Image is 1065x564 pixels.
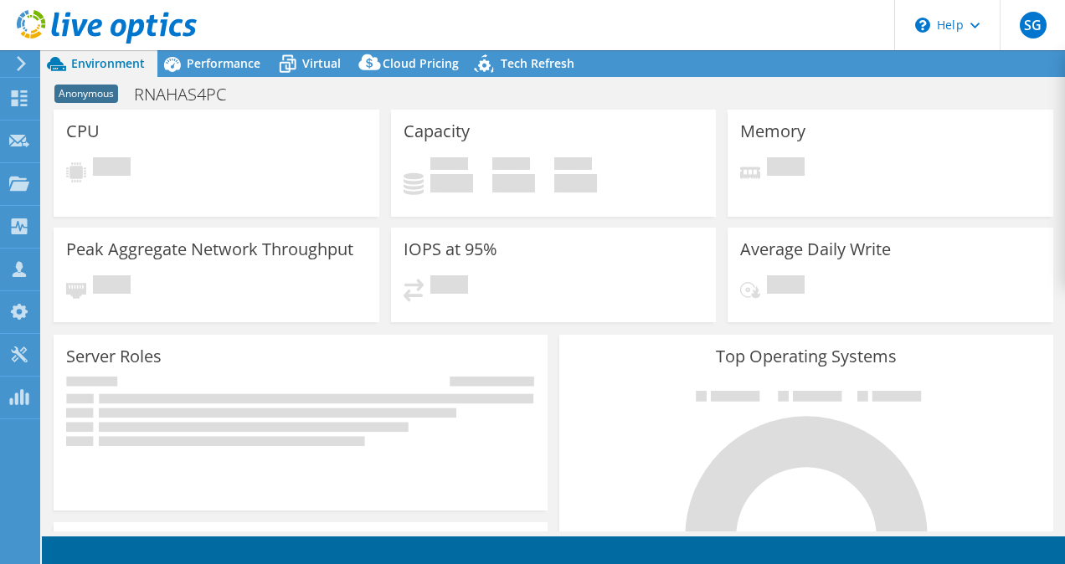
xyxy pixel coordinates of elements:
span: Environment [71,55,145,71]
h4: 0 GiB [430,174,473,192]
span: Pending [767,157,805,180]
span: Free [492,157,530,174]
h3: Capacity [404,122,470,141]
h3: CPU [66,122,100,141]
span: Virtual [302,55,341,71]
span: Tech Refresh [501,55,574,71]
svg: \n [915,18,930,33]
h3: Top Operating Systems [572,347,1041,366]
span: Pending [767,275,805,298]
span: Performance [187,55,260,71]
span: Pending [430,275,468,298]
span: Cloud Pricing [383,55,459,71]
span: Used [430,157,468,174]
h4: 0 GiB [554,174,597,192]
h3: Average Daily Write [740,240,891,259]
span: Anonymous [54,85,118,103]
span: Total [554,157,592,174]
h1: RNAHAS4PC [126,85,252,104]
span: SG [1020,12,1047,38]
h4: 0 GiB [492,174,535,192]
h3: Peak Aggregate Network Throughput [66,240,353,259]
span: Pending [93,275,131,298]
h3: Memory [740,122,805,141]
h3: IOPS at 95% [404,240,497,259]
span: Pending [93,157,131,180]
h3: Server Roles [66,347,162,366]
